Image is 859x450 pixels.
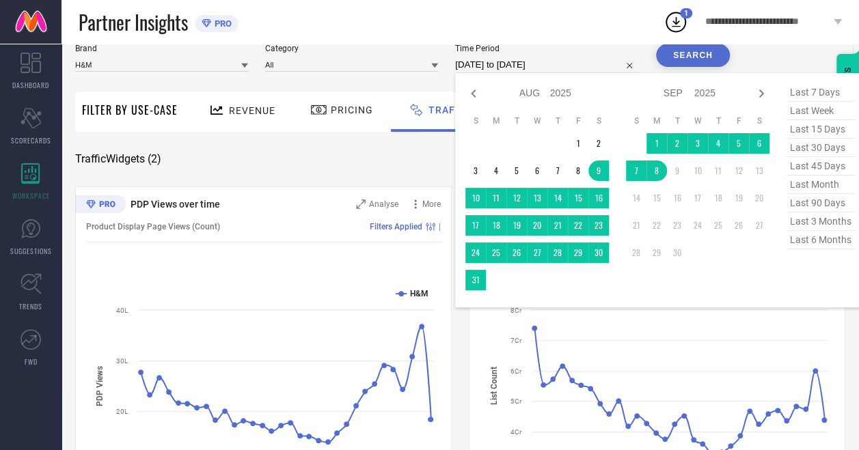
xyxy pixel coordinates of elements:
td: Wed Aug 27 2025 [527,242,547,263]
span: last 15 days [787,120,855,139]
span: Filter By Use-Case [82,102,178,118]
span: Traffic [428,104,472,115]
td: Tue Aug 05 2025 [506,160,527,181]
span: last 45 days [787,157,855,175]
span: SCORECARDS [11,135,51,145]
td: Tue Aug 26 2025 [506,242,527,263]
span: Revenue [229,105,275,116]
td: Sun Aug 24 2025 [465,242,486,263]
td: Wed Sep 24 2025 [687,215,708,236]
span: Filters Applied [370,222,422,231]
td: Sat Aug 23 2025 [588,215,609,236]
td: Wed Aug 06 2025 [527,160,547,181]
td: Tue Sep 30 2025 [667,242,687,263]
td: Sun Sep 21 2025 [626,215,646,236]
div: Next month [753,85,769,102]
td: Mon Sep 29 2025 [646,242,667,263]
td: Tue Sep 09 2025 [667,160,687,181]
text: 8Cr [510,307,522,314]
span: last 7 days [787,83,855,102]
td: Sat Aug 30 2025 [588,242,609,263]
td: Mon Aug 11 2025 [486,188,506,208]
text: 4Cr [510,428,522,436]
td: Tue Sep 23 2025 [667,215,687,236]
td: Sat Aug 02 2025 [588,133,609,154]
td: Mon Sep 22 2025 [646,215,667,236]
span: last 3 months [787,212,855,231]
input: Select time period [455,57,639,73]
button: Search [656,44,730,67]
span: last 30 days [787,139,855,157]
td: Thu Sep 18 2025 [708,188,728,208]
td: Sun Aug 03 2025 [465,160,486,181]
span: Partner Insights [79,8,188,36]
td: Sun Aug 17 2025 [465,215,486,236]
span: WORKSPACE [12,191,50,201]
td: Wed Aug 13 2025 [527,188,547,208]
td: Wed Sep 10 2025 [687,160,708,181]
td: Thu Aug 14 2025 [547,188,568,208]
span: last month [787,175,855,194]
div: Previous month [465,85,482,102]
th: Saturday [749,115,769,126]
span: Brand [75,44,248,53]
text: 20L [116,408,128,415]
span: 1 [684,9,688,18]
td: Mon Sep 15 2025 [646,188,667,208]
span: PRO [211,18,232,29]
span: TRENDS [19,301,42,311]
span: | [439,222,441,231]
th: Wednesday [527,115,547,126]
span: SUGGESTIONS [10,246,52,256]
td: Sun Aug 10 2025 [465,188,486,208]
span: Category [265,44,438,53]
span: Analyse [369,199,398,209]
td: Mon Aug 25 2025 [486,242,506,263]
td: Tue Sep 16 2025 [667,188,687,208]
td: Sun Sep 28 2025 [626,242,646,263]
td: Fri Aug 15 2025 [568,188,588,208]
text: 6Cr [510,367,522,375]
td: Thu Aug 28 2025 [547,242,568,263]
td: Fri Sep 12 2025 [728,160,749,181]
th: Friday [568,115,588,126]
span: More [422,199,441,209]
tspan: List Count [489,367,499,405]
th: Thursday [708,115,728,126]
span: DASHBOARD [12,80,49,90]
td: Sat Aug 09 2025 [588,160,609,181]
td: Thu Aug 07 2025 [547,160,568,181]
text: 7Cr [510,337,522,344]
text: 30L [116,357,128,365]
span: Pricing [331,104,373,115]
td: Tue Sep 02 2025 [667,133,687,154]
text: H&M [410,289,428,298]
td: Fri Sep 26 2025 [728,215,749,236]
div: Premium [75,195,126,216]
td: Mon Sep 08 2025 [646,160,667,181]
td: Tue Aug 19 2025 [506,215,527,236]
span: Traffic Widgets ( 2 ) [75,152,161,166]
td: Thu Sep 11 2025 [708,160,728,181]
th: Thursday [547,115,568,126]
text: 40L [116,307,128,314]
th: Monday [646,115,667,126]
svg: Zoom [356,199,366,209]
td: Sun Sep 14 2025 [626,188,646,208]
span: last 90 days [787,194,855,212]
tspan: PDP Views [95,365,105,406]
td: Sat Sep 20 2025 [749,188,769,208]
span: Product Display Page Views (Count) [86,222,220,231]
td: Sat Sep 06 2025 [749,133,769,154]
div: Open download list [664,10,688,34]
td: Thu Sep 04 2025 [708,133,728,154]
td: Mon Aug 04 2025 [486,160,506,181]
span: PDP Views over time [131,199,220,210]
td: Fri Sep 05 2025 [728,133,749,154]
td: Sun Sep 07 2025 [626,160,646,181]
td: Sat Sep 27 2025 [749,215,769,236]
td: Wed Aug 20 2025 [527,215,547,236]
th: Tuesday [667,115,687,126]
td: Sat Sep 13 2025 [749,160,769,181]
td: Tue Aug 12 2025 [506,188,527,208]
